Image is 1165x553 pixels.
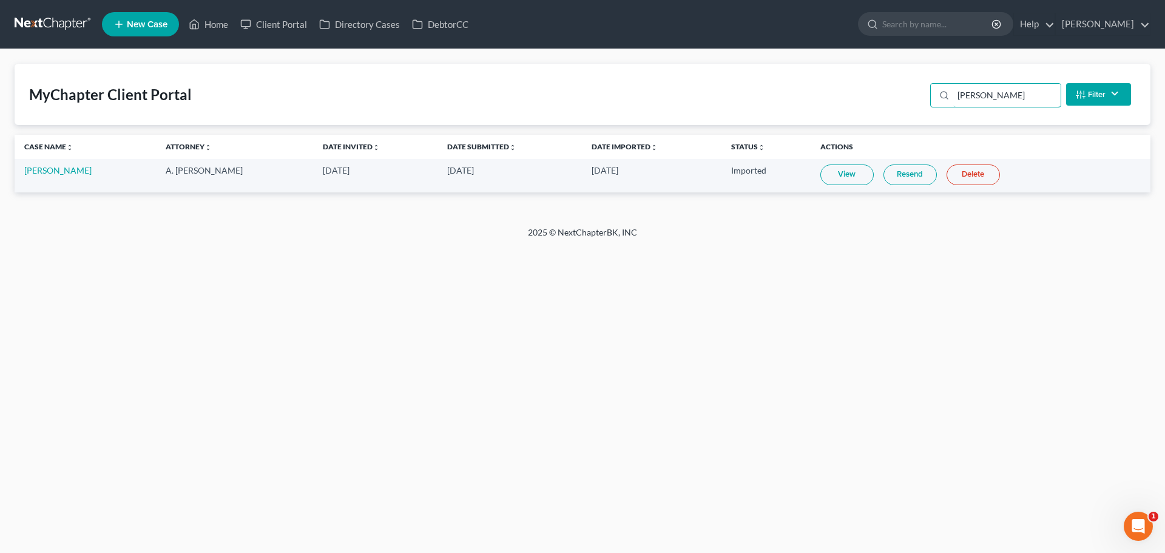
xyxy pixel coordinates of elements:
[204,144,212,151] i: unfold_more
[820,165,874,185] a: View
[1014,13,1055,35] a: Help
[731,142,765,151] a: Statusunfold_more
[953,84,1061,107] input: Search...
[947,165,1000,185] a: Delete
[66,144,73,151] i: unfold_more
[1066,83,1131,106] button: Filter
[509,144,516,151] i: unfold_more
[166,142,212,151] a: Attorneyunfold_more
[447,165,474,175] span: [DATE]
[447,142,516,151] a: Date Submittedunfold_more
[127,20,167,29] span: New Case
[313,13,406,35] a: Directory Cases
[1149,512,1158,521] span: 1
[592,142,658,151] a: Date Importedunfold_more
[234,13,313,35] a: Client Portal
[1124,512,1153,541] iframe: Intercom live chat
[323,165,349,175] span: [DATE]
[758,144,765,151] i: unfold_more
[592,165,618,175] span: [DATE]
[811,135,1151,159] th: Actions
[882,13,993,35] input: Search by name...
[237,226,928,248] div: 2025 © NextChapterBK, INC
[183,13,234,35] a: Home
[24,142,73,151] a: Case Nameunfold_more
[29,85,192,104] div: MyChapter Client Portal
[1056,13,1150,35] a: [PERSON_NAME]
[323,142,380,151] a: Date Invitedunfold_more
[883,165,937,185] a: Resend
[373,144,380,151] i: unfold_more
[406,13,474,35] a: DebtorCC
[156,159,313,192] td: A. [PERSON_NAME]
[650,144,658,151] i: unfold_more
[721,159,811,192] td: Imported
[24,165,92,175] a: [PERSON_NAME]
